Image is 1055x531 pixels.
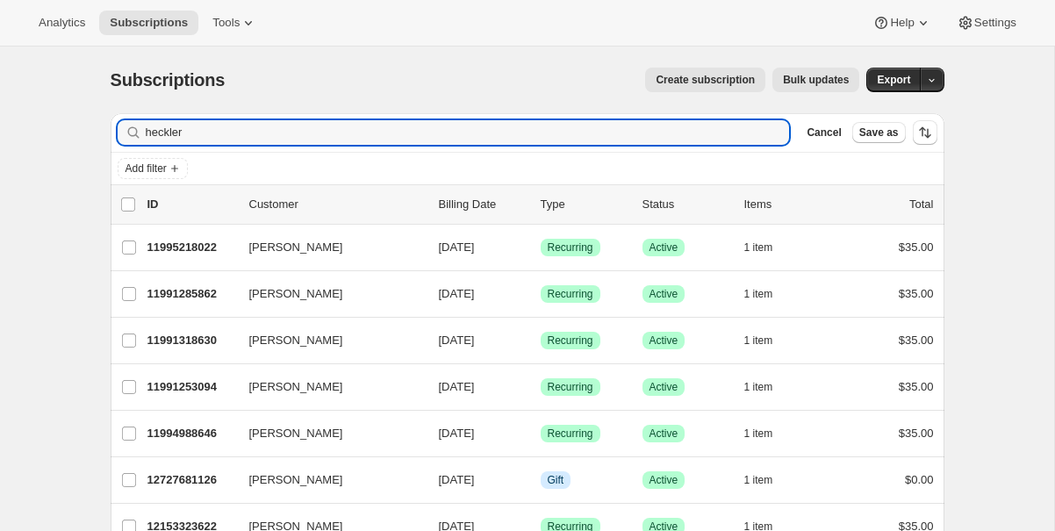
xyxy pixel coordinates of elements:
div: Type [541,196,628,213]
button: Bulk updates [772,68,859,92]
span: $0.00 [905,473,934,486]
p: Status [642,196,730,213]
span: Recurring [548,334,593,348]
span: [DATE] [439,240,475,254]
span: Recurring [548,287,593,301]
span: 1 item [744,380,773,394]
button: 1 item [744,375,793,399]
span: Active [650,380,678,394]
span: Settings [974,16,1016,30]
input: Filter subscribers [146,120,790,145]
button: 1 item [744,282,793,306]
span: $35.00 [899,334,934,347]
button: 1 item [744,235,793,260]
p: 11991318630 [147,332,235,349]
span: $35.00 [899,427,934,440]
span: Add filter [126,161,167,176]
p: 12727681126 [147,471,235,489]
span: 1 item [744,473,773,487]
button: [PERSON_NAME] [239,233,414,262]
span: Subscriptions [111,70,226,90]
div: IDCustomerBilling DateTypeStatusItemsTotal [147,196,934,213]
div: 12727681126[PERSON_NAME][DATE]InfoGiftSuccessActive1 item$0.00 [147,468,934,492]
button: [PERSON_NAME] [239,420,414,448]
button: Save as [852,122,906,143]
button: Export [866,68,921,92]
p: 11991253094 [147,378,235,396]
button: Sort the results [913,120,937,145]
span: [DATE] [439,473,475,486]
button: [PERSON_NAME] [239,280,414,308]
button: [PERSON_NAME] [239,373,414,401]
button: Help [862,11,942,35]
span: Active [650,473,678,487]
button: Subscriptions [99,11,198,35]
div: 11994988646[PERSON_NAME][DATE]SuccessRecurringSuccessActive1 item$35.00 [147,421,934,446]
button: 1 item [744,328,793,353]
p: Billing Date [439,196,527,213]
span: $35.00 [899,287,934,300]
span: Recurring [548,427,593,441]
span: [PERSON_NAME] [249,425,343,442]
span: Recurring [548,380,593,394]
span: $35.00 [899,380,934,393]
button: [PERSON_NAME] [239,326,414,355]
span: [PERSON_NAME] [249,332,343,349]
span: [PERSON_NAME] [249,378,343,396]
span: Help [890,16,914,30]
span: Analytics [39,16,85,30]
span: Active [650,334,678,348]
button: Cancel [800,122,848,143]
p: 11991285862 [147,285,235,303]
p: Total [909,196,933,213]
button: Add filter [118,158,188,179]
button: Tools [202,11,268,35]
span: 1 item [744,334,773,348]
div: Items [744,196,832,213]
button: [PERSON_NAME] [239,466,414,494]
p: 11994988646 [147,425,235,442]
span: Cancel [807,126,841,140]
span: Export [877,73,910,87]
span: Tools [212,16,240,30]
span: Recurring [548,240,593,255]
p: Customer [249,196,425,213]
span: [DATE] [439,427,475,440]
button: Analytics [28,11,96,35]
div: 11991318630[PERSON_NAME][DATE]SuccessRecurringSuccessActive1 item$35.00 [147,328,934,353]
div: 11991253094[PERSON_NAME][DATE]SuccessRecurringSuccessActive1 item$35.00 [147,375,934,399]
span: [DATE] [439,334,475,347]
button: Settings [946,11,1027,35]
p: 11995218022 [147,239,235,256]
span: [PERSON_NAME] [249,239,343,256]
span: Create subscription [656,73,755,87]
span: [PERSON_NAME] [249,471,343,489]
span: Active [650,287,678,301]
button: 1 item [744,468,793,492]
span: [DATE] [439,380,475,393]
div: 11995218022[PERSON_NAME][DATE]SuccessRecurringSuccessActive1 item$35.00 [147,235,934,260]
button: Create subscription [645,68,765,92]
p: ID [147,196,235,213]
span: Bulk updates [783,73,849,87]
span: $35.00 [899,240,934,254]
span: [DATE] [439,287,475,300]
div: 11991285862[PERSON_NAME][DATE]SuccessRecurringSuccessActive1 item$35.00 [147,282,934,306]
span: Active [650,240,678,255]
span: Active [650,427,678,441]
button: 1 item [744,421,793,446]
span: [PERSON_NAME] [249,285,343,303]
span: 1 item [744,427,773,441]
span: 1 item [744,240,773,255]
span: Save as [859,126,899,140]
span: 1 item [744,287,773,301]
span: Subscriptions [110,16,188,30]
span: Gift [548,473,564,487]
